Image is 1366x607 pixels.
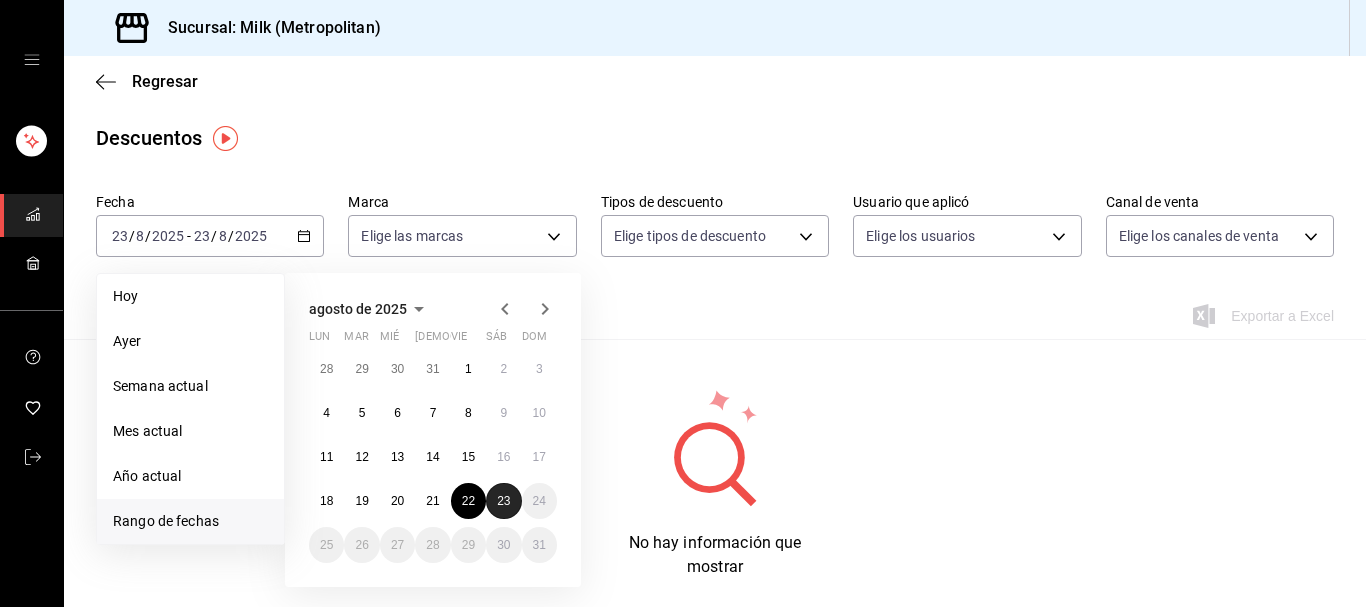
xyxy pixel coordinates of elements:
span: Elige tipos de descuento [614,226,766,246]
abbr: 12 de agosto de 2025 [355,450,368,464]
button: 3 de agosto de 2025 [522,351,557,387]
abbr: 21 de agosto de 2025 [426,494,439,508]
abbr: 29 de agosto de 2025 [462,538,475,552]
button: 29 de julio de 2025 [344,351,379,387]
abbr: 13 de agosto de 2025 [391,450,404,464]
button: 25 de agosto de 2025 [309,527,344,563]
abbr: 28 de julio de 2025 [320,362,333,376]
button: 16 de agosto de 2025 [486,439,521,475]
button: 1 de agosto de 2025 [451,351,486,387]
span: Elige las marcas [361,226,463,246]
abbr: 28 de agosto de 2025 [426,538,439,552]
abbr: 16 de agosto de 2025 [497,450,510,464]
span: Mes actual [113,421,268,442]
button: 4 de agosto de 2025 [309,395,344,431]
abbr: 29 de julio de 2025 [355,362,368,376]
span: Regresar [132,72,198,91]
abbr: jueves [415,330,533,351]
abbr: 25 de agosto de 2025 [320,538,333,552]
abbr: 17 de agosto de 2025 [533,450,546,464]
button: 9 de agosto de 2025 [486,395,521,431]
button: 27 de agosto de 2025 [380,527,415,563]
abbr: 9 de agosto de 2025 [500,406,507,420]
button: agosto de 2025 [309,297,431,321]
span: Hoy [113,286,268,307]
abbr: 15 de agosto de 2025 [462,450,475,464]
button: 28 de agosto de 2025 [415,527,450,563]
input: -- [111,228,129,244]
button: 15 de agosto de 2025 [451,439,486,475]
abbr: 5 de agosto de 2025 [359,406,366,420]
button: 19 de agosto de 2025 [344,483,379,519]
button: 30 de agosto de 2025 [486,527,521,563]
button: 10 de agosto de 2025 [522,395,557,431]
span: / [228,228,234,244]
span: Elige los canales de venta [1119,226,1279,246]
button: 7 de agosto de 2025 [415,395,450,431]
label: Usuario que aplicó [853,195,1081,209]
input: -- [135,228,145,244]
button: 31 de agosto de 2025 [522,527,557,563]
abbr: 1 de agosto de 2025 [465,362,472,376]
button: 22 de agosto de 2025 [451,483,486,519]
span: No hay información que mostrar [629,533,802,576]
input: ---- [234,228,268,244]
button: 30 de julio de 2025 [380,351,415,387]
abbr: 22 de agosto de 2025 [462,494,475,508]
span: Semana actual [113,376,268,397]
abbr: lunes [309,330,330,351]
abbr: 10 de agosto de 2025 [533,406,546,420]
button: 17 de agosto de 2025 [522,439,557,475]
abbr: 31 de julio de 2025 [426,362,439,376]
label: Canal de venta [1106,195,1334,209]
button: 11 de agosto de 2025 [309,439,344,475]
abbr: 8 de agosto de 2025 [465,406,472,420]
abbr: 24 de agosto de 2025 [533,494,546,508]
button: 18 de agosto de 2025 [309,483,344,519]
button: 23 de agosto de 2025 [486,483,521,519]
span: Elige los usuarios [866,226,975,246]
abbr: 30 de julio de 2025 [391,362,404,376]
input: -- [218,228,228,244]
span: agosto de 2025 [309,301,407,317]
abbr: 11 de agosto de 2025 [320,450,333,464]
abbr: 4 de agosto de 2025 [323,406,330,420]
label: Marca [348,195,576,209]
span: / [145,228,151,244]
button: 21 de agosto de 2025 [415,483,450,519]
span: Rango de fechas [113,511,268,532]
abbr: sábado [486,330,507,351]
input: -- [193,228,211,244]
button: 13 de agosto de 2025 [380,439,415,475]
span: Año actual [113,466,268,487]
button: 20 de agosto de 2025 [380,483,415,519]
label: Tipos de descuento [601,195,829,209]
abbr: 18 de agosto de 2025 [320,494,333,508]
button: 24 de agosto de 2025 [522,483,557,519]
abbr: 19 de agosto de 2025 [355,494,368,508]
img: Tooltip marker [213,126,238,151]
abbr: 20 de agosto de 2025 [391,494,404,508]
abbr: viernes [451,330,467,351]
abbr: 2 de agosto de 2025 [500,362,507,376]
button: 28 de julio de 2025 [309,351,344,387]
span: - [187,228,191,244]
abbr: 27 de agosto de 2025 [391,538,404,552]
label: Fecha [96,195,324,209]
span: / [211,228,217,244]
button: 5 de agosto de 2025 [344,395,379,431]
abbr: 6 de agosto de 2025 [394,406,401,420]
abbr: 3 de agosto de 2025 [536,362,543,376]
button: open drawer [24,52,40,68]
abbr: domingo [522,330,547,351]
div: Descuentos [96,123,202,153]
span: Ayer [113,331,268,352]
button: 2 de agosto de 2025 [486,351,521,387]
abbr: 26 de agosto de 2025 [355,538,368,552]
button: 6 de agosto de 2025 [380,395,415,431]
abbr: 23 de agosto de 2025 [497,494,510,508]
button: Regresar [96,72,198,91]
abbr: 30 de agosto de 2025 [497,538,510,552]
button: 8 de agosto de 2025 [451,395,486,431]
